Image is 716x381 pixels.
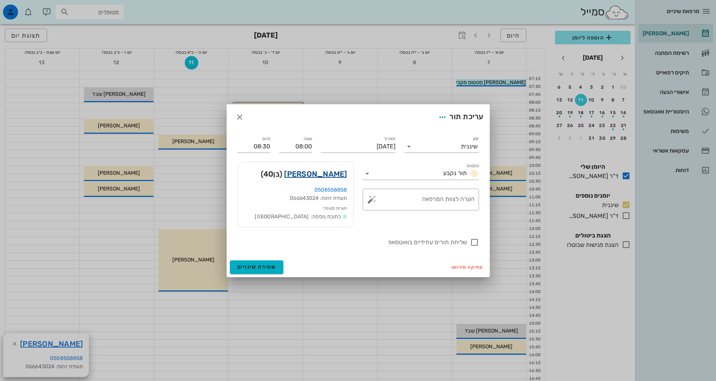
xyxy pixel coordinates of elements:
[261,168,283,180] span: (בן )
[303,136,312,142] label: שעה
[244,194,347,203] div: תעודת זהות: 066643024
[473,136,479,142] label: יומן
[255,213,341,220] span: כתובת נוספת: [GEOGRAPHIC_DATA]
[284,168,347,180] a: [PERSON_NAME]
[448,262,486,272] button: מחיקה מהיומן
[237,239,467,246] label: שליחת תורים עתידיים בוואטסאפ
[363,168,479,180] div: סטטוסתור נקבע
[383,136,395,142] label: תאריך
[451,265,483,270] span: מחיקה מהיומן
[230,260,284,274] button: שמירת שינויים
[315,187,347,193] a: 0508558858
[436,110,483,124] div: עריכת תור
[443,169,467,177] span: תור נקבע
[461,143,477,150] div: שיננית
[262,136,270,142] label: סיום
[263,169,274,178] span: 40
[467,163,479,169] label: סטטוס
[322,206,347,211] small: הערות מטופל:
[404,141,479,153] div: יומןשיננית
[237,264,276,270] span: שמירת שינויים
